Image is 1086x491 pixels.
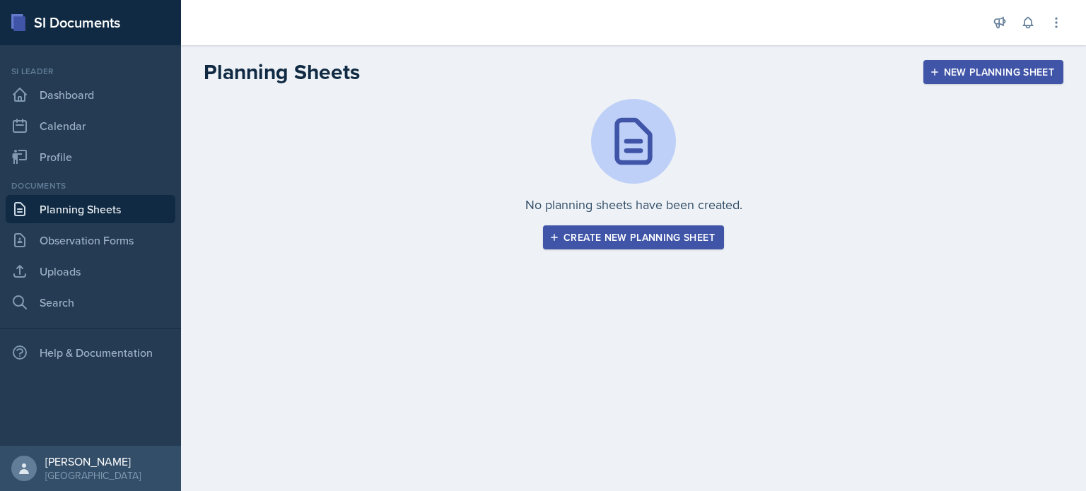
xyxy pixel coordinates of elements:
div: [GEOGRAPHIC_DATA] [45,468,141,483]
h2: Planning Sheets [204,59,360,85]
a: Profile [6,143,175,171]
p: No planning sheets have been created. [525,195,742,214]
a: Observation Forms [6,226,175,254]
div: Si leader [6,65,175,78]
div: Documents [6,179,175,192]
a: Planning Sheets [6,195,175,223]
div: New Planning Sheet [933,66,1054,78]
div: [PERSON_NAME] [45,454,141,468]
div: Help & Documentation [6,338,175,367]
a: Calendar [6,112,175,140]
div: Create new planning sheet [552,232,715,243]
a: Uploads [6,257,175,285]
button: New Planning Sheet [923,60,1063,84]
a: Dashboard [6,81,175,109]
button: Create new planning sheet [543,225,724,249]
a: Search [6,288,175,317]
